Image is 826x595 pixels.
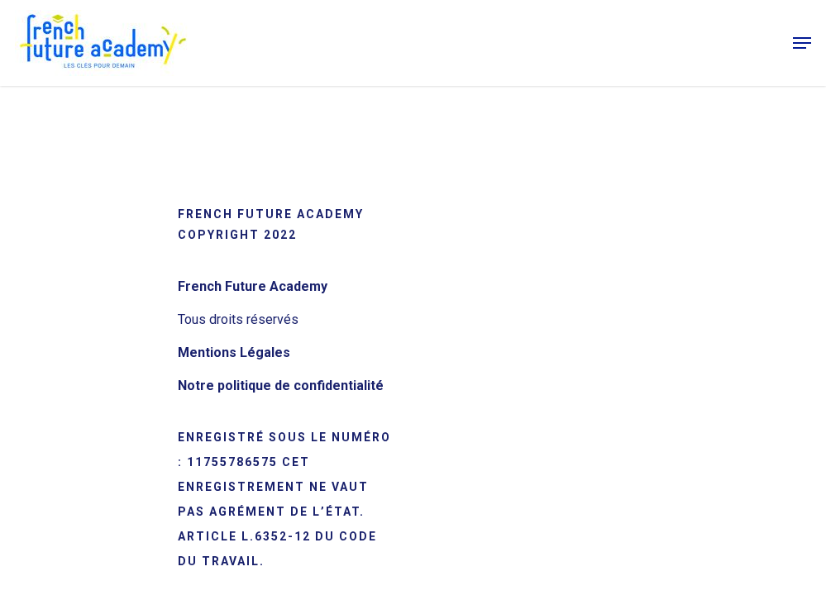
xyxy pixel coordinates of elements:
a: Navigation Menu [793,35,811,51]
h5: French Future Academy Copyright 2022 [178,204,391,245]
a: French Future Academy [178,274,391,300]
a: Notre politique de confidentialité [178,373,391,399]
img: French Future Academy [15,10,189,76]
a: Mentions Légales [178,340,391,366]
li: Tous droits réservés [178,303,391,336]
